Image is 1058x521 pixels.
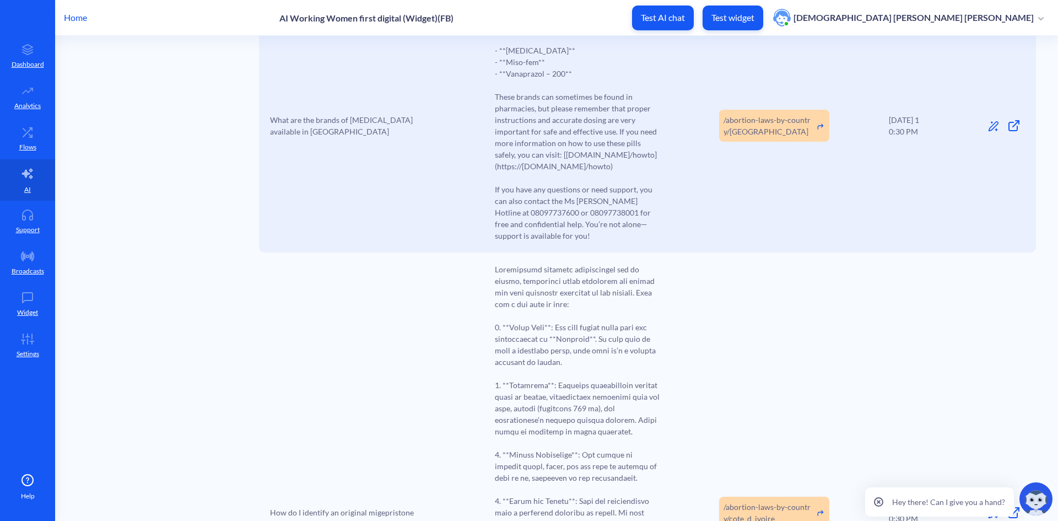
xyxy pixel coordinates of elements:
img: user photo [773,9,791,26]
span: How do I identify an original migepristone [270,507,414,518]
button: Test AI chat [632,6,694,30]
p: [DEMOGRAPHIC_DATA] [PERSON_NAME] [PERSON_NAME] [793,12,1034,24]
p: Analytics [14,101,41,111]
button: user photo[DEMOGRAPHIC_DATA] [PERSON_NAME] [PERSON_NAME] [768,8,1049,28]
p: Test AI chat [641,12,685,23]
p: Flows [19,142,36,152]
p: Settings [17,349,39,359]
button: Test widget [703,6,763,30]
span: /abortion-laws-by-country/[GEOGRAPHIC_DATA] [724,114,816,137]
p: Widget [17,308,38,318]
p: AI Working Women first digital (Widget)(FB) [279,13,454,23]
div: [DATE] 10:30 PM [889,114,925,137]
p: Support [16,225,40,235]
img: copilot-icon.svg [1019,482,1052,515]
p: Broadcasts [12,266,44,276]
p: Dashboard [12,60,44,69]
p: Home [64,11,87,24]
p: AI [24,185,31,195]
span: What are the brands of [MEDICAL_DATA] available in [GEOGRAPHIC_DATA] [270,114,435,137]
p: Hey there! Can I give you a hand? [892,496,1005,508]
span: In [GEOGRAPHIC_DATA], [MEDICAL_DATA] is available under several brand names, including: - **[MEDI... [495,10,660,241]
p: Test widget [711,12,754,23]
span: Help [21,491,35,501]
div: https://www.howtouseabortionpill.org/abortion-laws-by-country/nigeria [719,110,829,142]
